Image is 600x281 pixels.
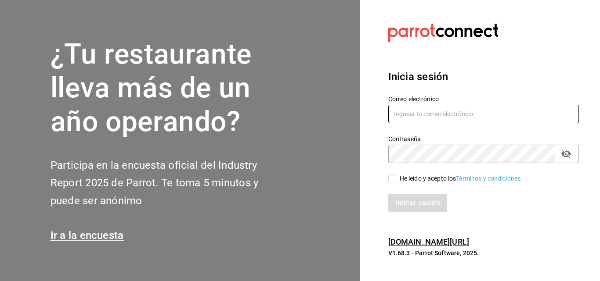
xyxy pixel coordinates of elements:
h2: Participa en la encuesta oficial del Industry Report 2025 de Parrot. Te toma 5 minutos y puede se... [51,157,288,210]
a: Ir a la encuesta [51,229,124,242]
label: Contraseña [388,136,579,142]
div: He leído y acepto los [400,174,523,183]
a: Términos y condiciones. [456,175,522,182]
a: [DOMAIN_NAME][URL] [388,237,469,246]
h1: ¿Tu restaurante lleva más de un año operando? [51,38,288,139]
input: Ingresa tu correo electrónico [388,105,579,123]
label: Correo electrónico [388,96,579,102]
h3: Inicia sesión [388,69,579,85]
p: V1.68.3 - Parrot Software, 2025. [388,249,579,257]
button: passwordField [559,146,574,161]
